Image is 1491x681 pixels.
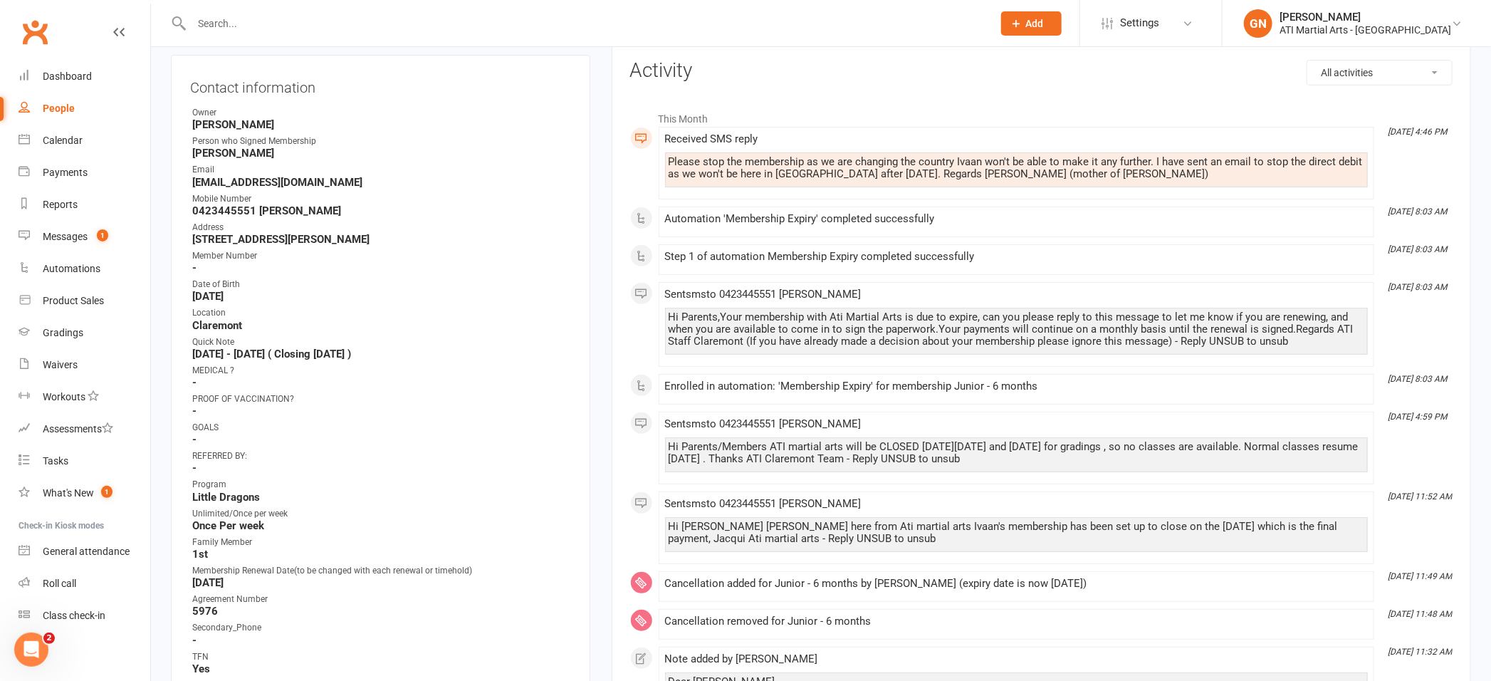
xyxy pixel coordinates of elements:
[97,229,108,241] span: 1
[192,593,571,606] div: Agreement Number
[669,156,1364,180] div: Please stop the membership as we are changing the country Ivaan won't be able to make it any furt...
[192,290,571,303] strong: [DATE]
[43,103,75,114] div: People
[19,317,150,349] a: Gradings
[43,295,104,306] div: Product Sales
[1280,11,1451,24] div: [PERSON_NAME]
[192,519,571,532] strong: Once Per week
[43,231,88,242] div: Messages
[19,157,150,189] a: Payments
[192,634,571,647] strong: -
[1388,571,1452,581] i: [DATE] 11:49 AM
[43,167,88,178] div: Payments
[192,621,571,635] div: Secondary_Phone
[192,147,571,160] strong: [PERSON_NAME]
[19,125,150,157] a: Calendar
[1388,282,1447,292] i: [DATE] 8:03 AM
[192,605,571,618] strong: 5976
[43,391,85,402] div: Workouts
[43,610,105,621] div: Class check-in
[192,548,571,561] strong: 1st
[19,381,150,413] a: Workouts
[1388,412,1447,422] i: [DATE] 4:59 PM
[669,441,1364,465] div: Hi Parents/Members ATI martial arts will be CLOSED [DATE][DATE] and [DATE] for gradings , so no c...
[665,653,1368,665] div: Note added by [PERSON_NAME]
[19,413,150,445] a: Assessments
[1388,647,1452,657] i: [DATE] 11:32 AM
[1120,7,1159,39] span: Settings
[19,349,150,381] a: Waivers
[192,478,571,492] div: Program
[19,253,150,285] a: Automations
[192,278,571,291] div: Date of Birth
[19,93,150,125] a: People
[192,491,571,504] strong: Little Dragons
[665,497,862,510] span: Sent sms to 0423445551 [PERSON_NAME]
[43,327,83,338] div: Gradings
[19,536,150,568] a: General attendance kiosk mode
[192,421,571,435] div: GOALS
[192,662,571,675] strong: Yes
[192,261,571,274] strong: -
[192,433,571,446] strong: -
[192,650,571,664] div: TFN
[43,423,113,435] div: Assessments
[43,199,78,210] div: Reports
[192,192,571,206] div: Mobile Number
[19,189,150,221] a: Reports
[192,163,571,177] div: Email
[43,359,78,370] div: Waivers
[43,578,76,589] div: Roll call
[665,213,1368,225] div: Automation 'Membership Expiry' completed successfully
[192,106,571,120] div: Owner
[192,348,571,360] strong: [DATE] - [DATE] ( Closing [DATE] )
[19,61,150,93] a: Dashboard
[630,104,1453,127] li: This Month
[19,477,150,509] a: What's New1
[192,536,571,549] div: Family Member
[1388,609,1452,619] i: [DATE] 11:48 AM
[1280,24,1451,36] div: ATI Martial Arts - [GEOGRAPHIC_DATA]
[187,14,983,33] input: Search...
[665,251,1368,263] div: Step 1 of automation Membership Expiry completed successfully
[17,14,53,50] a: Clubworx
[665,288,862,301] span: Sent sms to 0423445551 [PERSON_NAME]
[19,600,150,632] a: Class kiosk mode
[192,376,571,389] strong: -
[1001,11,1062,36] button: Add
[192,507,571,521] div: Unlimited/Once per week
[192,576,571,589] strong: [DATE]
[43,135,83,146] div: Calendar
[192,204,571,217] strong: 0423445551 [PERSON_NAME]
[190,74,571,95] h3: Contact information
[43,633,55,644] span: 2
[192,564,571,578] div: Membership Renewal Date(to be changed with each renewal or timehold)
[192,249,571,263] div: Member Number
[1388,374,1447,384] i: [DATE] 8:03 AM
[43,487,94,499] div: What's New
[630,60,1453,82] h3: Activity
[192,364,571,378] div: MEDICAL ?
[192,221,571,234] div: Address
[43,455,68,467] div: Tasks
[1388,492,1452,501] i: [DATE] 11:52 AM
[669,311,1364,348] div: Hi Parents,Your membership with Ati Martial Arts is due to expire, can you please reply to this m...
[192,135,571,148] div: Person who Signed Membership
[1244,9,1272,38] div: GN
[192,118,571,131] strong: [PERSON_NAME]
[101,486,113,498] span: 1
[192,319,571,332] strong: Claremont
[192,176,571,189] strong: [EMAIL_ADDRESS][DOMAIN_NAME]
[43,263,100,274] div: Automations
[43,71,92,82] div: Dashboard
[19,568,150,600] a: Roll call
[192,449,571,463] div: REFERRED BY:
[19,285,150,317] a: Product Sales
[14,633,48,667] iframe: Intercom live chat
[19,221,150,253] a: Messages 1
[192,462,571,474] strong: -
[1388,207,1447,217] i: [DATE] 8:03 AM
[19,445,150,477] a: Tasks
[1388,244,1447,254] i: [DATE] 8:03 AM
[669,521,1364,545] div: Hi [PERSON_NAME] [PERSON_NAME] here from Ati martial arts Ivaan's membership has been set up to c...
